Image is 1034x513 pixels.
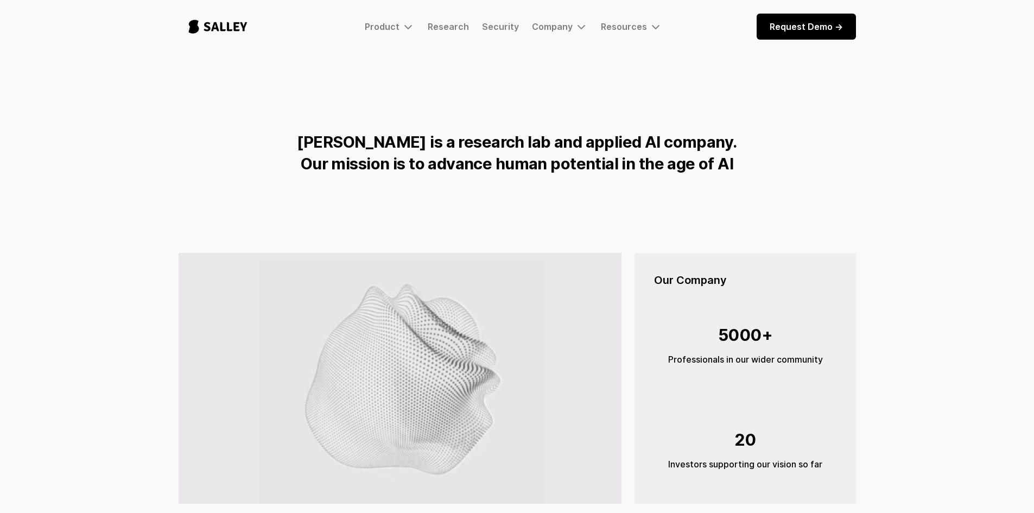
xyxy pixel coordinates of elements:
[654,320,836,350] div: 5000+
[654,353,836,366] div: Professionals in our wider community
[179,9,257,45] a: home
[654,425,836,454] div: 20
[365,20,415,33] div: Product
[601,21,647,32] div: Resources
[654,273,836,288] h5: Our Company
[601,20,662,33] div: Resources
[365,21,399,32] div: Product
[654,458,836,471] div: Investors supporting our vision so far
[297,132,737,173] strong: [PERSON_NAME] is a research lab and applied AI company. Our mission is to advance human potential...
[532,21,573,32] div: Company
[532,20,588,33] div: Company
[757,14,856,40] a: Request Demo ->
[482,21,519,32] a: Security
[428,21,469,32] a: Research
